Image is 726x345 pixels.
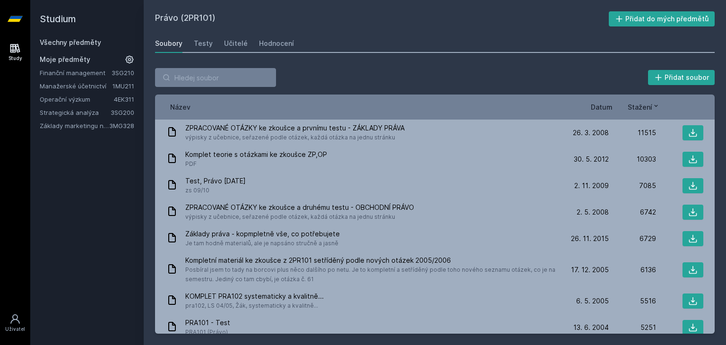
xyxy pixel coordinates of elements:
a: 3MG328 [109,122,134,129]
a: Study [2,38,28,67]
button: Stažení [628,102,660,112]
a: Testy [194,34,213,53]
span: PDF [185,159,327,169]
span: výpisky z učebnice, seřazené podle otázek, každá otázka na jednu stránku [185,212,414,222]
button: Přidat soubor [648,70,715,85]
span: 6. 5. 2005 [576,296,609,306]
span: PRA101 (Právo) [185,328,230,337]
span: 26. 3. 2008 [573,128,609,138]
span: 17. 12. 2005 [571,265,609,275]
span: zs 09/10 [185,186,246,195]
span: ZPRACOVANÉ OTÁZKY ke zkoušce a prvnímu testu - ZÁKLADY PRÁVA [185,123,405,133]
a: Manažerské účetnictví [40,81,112,91]
span: Komplet teorie s otázkami ke zkoušce ZP,OP [185,150,327,159]
div: Study [9,55,22,62]
span: 26. 11. 2015 [571,234,609,243]
span: 13. 6. 2004 [573,323,609,332]
span: Kompletní materiál ke zkoušce z 2PR101 setříděný podle nových otázek 2005/2006 [185,256,558,265]
span: Stažení [628,102,652,112]
a: Operační výzkum [40,95,114,104]
span: Základy práva - kopmpletně vše, co potřebujete [185,229,340,239]
div: Uživatel [5,326,25,333]
div: 10303 [609,155,656,164]
button: Přidat do mých předmětů [609,11,715,26]
span: PRA101 - Test [185,318,230,328]
h2: Právo (2PR101) [155,11,609,26]
div: Soubory [155,39,182,48]
div: 5251 [609,323,656,332]
a: 3SG200 [111,109,134,116]
div: 11515 [609,128,656,138]
div: Učitelé [224,39,248,48]
a: 3SG210 [112,69,134,77]
button: Datum [591,102,613,112]
a: Základy marketingu na internetu [40,121,109,130]
a: Hodnocení [259,34,294,53]
span: Test, Právo [DATE] [185,176,246,186]
span: 30. 5. 2012 [574,155,609,164]
span: 2. 5. 2008 [577,207,609,217]
a: Strategická analýza [40,108,111,117]
span: Moje předměty [40,55,90,64]
div: 5516 [609,296,656,306]
span: ZPRACOVANÉ OTÁZKY ke zkoušce a druhému testu - OBCHODNÍ PRÁVO [185,203,414,212]
a: 1MU211 [112,82,134,90]
a: Soubory [155,34,182,53]
a: Všechny předměty [40,38,101,46]
input: Hledej soubor [155,68,276,87]
span: 2. 11. 2009 [574,181,609,190]
span: pra102, LS 04/05, Žák, systematicky a kvalitně... [185,301,324,310]
a: 4EK311 [114,95,134,103]
div: Testy [194,39,213,48]
a: Finanční management [40,68,112,78]
div: 6729 [609,234,656,243]
div: 7085 [609,181,656,190]
a: Učitelé [224,34,248,53]
span: výpisky z učebnice, seřazené podle otázek, každá otázka na jednu stránku [185,133,405,142]
span: Je tam hodně materialů, ale je napsáno stručně a jasně [185,239,340,248]
div: 6742 [609,207,656,217]
span: KOMPLET PRA102 systematicky a kvalitně... [185,292,324,301]
a: Uživatel [2,309,28,337]
button: Název [170,102,190,112]
div: Hodnocení [259,39,294,48]
div: 6136 [609,265,656,275]
span: Posbíral jsem to tady na borcovi plus něco dalšího po netu. Je to kompletní a setříděný podle toh... [185,265,558,284]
